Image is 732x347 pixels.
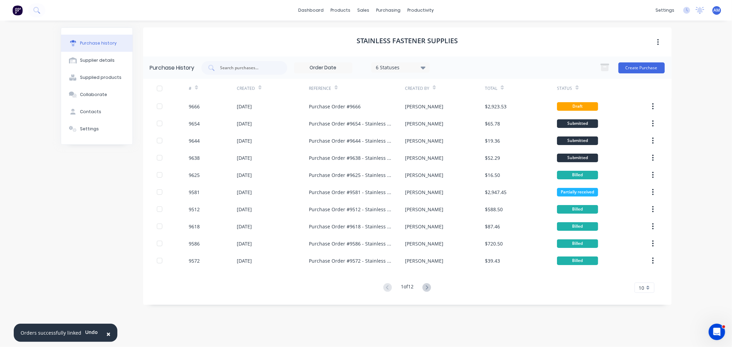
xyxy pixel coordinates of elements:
[485,85,497,92] div: Total
[485,189,507,196] div: $2,947.45
[237,257,252,264] div: [DATE]
[405,257,443,264] div: [PERSON_NAME]
[557,154,598,162] div: Submitted
[652,5,678,15] div: settings
[309,120,391,127] div: Purchase Order #9654 - Stainless Fastener Supplies
[373,5,404,15] div: purchasing
[405,171,443,179] div: [PERSON_NAME]
[309,189,391,196] div: Purchase Order #9581 - Stainless Fastener Supplies
[237,120,252,127] div: [DATE]
[61,52,132,69] button: Supplier details
[401,283,414,293] div: 1 of 12
[405,189,443,196] div: [PERSON_NAME]
[557,256,598,265] div: Billed
[295,5,327,15] a: dashboard
[404,5,437,15] div: productivity
[485,171,500,179] div: $16.50
[557,171,598,179] div: Billed
[405,206,443,213] div: [PERSON_NAME]
[557,205,598,214] div: Billed
[639,284,644,291] span: 10
[485,154,500,161] div: $52.29
[557,188,598,196] div: Partially received
[61,120,132,137] button: Settings
[294,63,352,73] input: Order Date
[81,327,102,337] button: Undo
[405,223,443,230] div: [PERSON_NAME]
[237,223,252,230] div: [DATE]
[557,102,598,111] div: Draft
[405,103,443,110] div: [PERSON_NAME]
[485,103,507,110] div: $2,923.53
[557,136,598,145] div: Submitted
[485,206,503,213] div: $588.50
[405,120,443,127] div: [PERSON_NAME]
[189,189,200,196] div: 9581
[485,223,500,230] div: $87.46
[354,5,373,15] div: sales
[485,257,500,264] div: $39.43
[150,64,195,72] div: Purchase History
[12,5,23,15] img: Factory
[80,109,101,115] div: Contacts
[189,137,200,144] div: 9644
[309,154,391,161] div: Purchase Order #9638 - Stainless Fastener Supplies
[309,240,391,247] div: Purchase Order #9586 - Stainless Fastener Supplies
[237,240,252,247] div: [DATE]
[80,126,99,132] div: Settings
[309,103,361,110] div: Purchase Order #9666
[237,189,252,196] div: [DATE]
[237,103,252,110] div: [DATE]
[80,92,107,98] div: Collaborate
[376,64,425,71] div: 6 Statuses
[237,206,252,213] div: [DATE]
[61,35,132,52] button: Purchase history
[405,137,443,144] div: [PERSON_NAME]
[237,85,255,92] div: Created
[309,85,331,92] div: Reference
[189,171,200,179] div: 9625
[557,119,598,128] div: Submitted
[309,257,391,264] div: Purchase Order #9572 - Stainless Fastener Supplies
[309,206,391,213] div: Purchase Order #9512 - Stainless Fastener Supplies
[189,85,191,92] div: #
[220,64,277,71] input: Search purchases...
[189,223,200,230] div: 9618
[80,57,115,63] div: Supplier details
[309,223,391,230] div: Purchase Order #9618 - Stainless Fastener Supplies
[61,69,132,86] button: Supplied products
[237,154,252,161] div: [DATE]
[485,240,503,247] div: $720.50
[485,137,500,144] div: $19.36
[309,171,391,179] div: Purchase Order #9625 - Stainless Fastener Supplies
[327,5,354,15] div: products
[405,240,443,247] div: [PERSON_NAME]
[709,324,725,340] iframe: Intercom live chat
[189,120,200,127] div: 9654
[557,222,598,231] div: Billed
[189,240,200,247] div: 9586
[189,257,200,264] div: 9572
[557,239,598,248] div: Billed
[405,85,429,92] div: Created By
[237,171,252,179] div: [DATE]
[485,120,500,127] div: $65.78
[61,103,132,120] button: Contacts
[61,86,132,103] button: Collaborate
[21,329,81,336] div: Orders successfully linked
[80,40,117,46] div: Purchase history
[189,103,200,110] div: 9666
[557,85,572,92] div: Status
[80,74,121,81] div: Supplied products
[618,62,665,73] button: Create Purchase
[713,7,720,13] span: AM
[357,37,458,45] h1: Stainless Fastener Supplies
[189,206,200,213] div: 9512
[189,154,200,161] div: 9638
[100,326,117,342] button: Close
[237,137,252,144] div: [DATE]
[405,154,443,161] div: [PERSON_NAME]
[106,329,111,339] span: ×
[309,137,391,144] div: Purchase Order #9644 - Stainless Fastener Supplies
